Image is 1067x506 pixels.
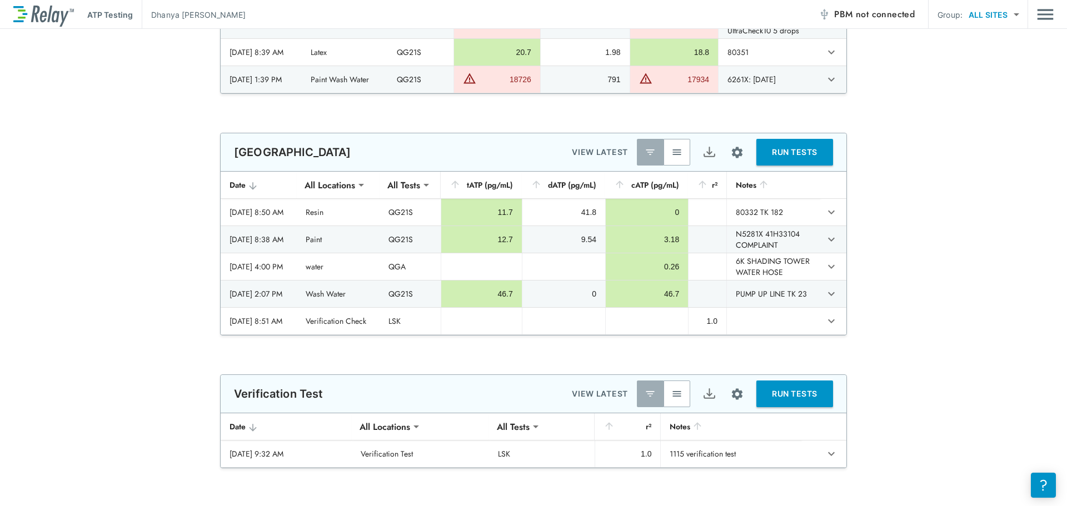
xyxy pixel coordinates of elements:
td: Wash Water [297,280,380,307]
button: expand row [822,312,841,330]
div: 791 [550,74,621,85]
div: 1.98 [550,47,621,58]
button: expand row [822,444,841,463]
div: tATP (pg/mL) [450,178,513,192]
p: Group: [938,9,963,21]
td: Verification Test [352,440,489,467]
p: Verification Test [234,387,323,400]
img: Latest [645,147,656,158]
p: Dhanya [PERSON_NAME] [151,9,246,21]
td: 80351 [718,39,819,66]
img: LuminUltra Relay [13,3,74,27]
div: 17934 [655,74,710,85]
div: Notes [670,420,792,433]
div: [DATE] 9:32 AM [230,448,343,459]
div: 3.18 [615,234,679,245]
td: 1115 verification test [660,440,801,467]
td: QG21S [380,280,441,307]
img: Warning [639,72,652,85]
button: Export [696,139,722,166]
div: [DATE] 8:38 AM [230,234,288,245]
table: sticky table [221,413,846,468]
div: 20.7 [463,47,531,58]
td: Verification Check [297,308,380,334]
button: expand row [822,70,841,89]
div: [DATE] 8:39 AM [230,47,293,58]
td: N5281X 41H33104 COMPLAINT [726,226,820,253]
th: Date [221,172,297,199]
button: RUN TESTS [756,139,833,166]
div: All Locations [352,415,418,438]
td: water [297,253,380,280]
div: r² [604,420,652,433]
td: QG21S [380,226,441,253]
td: LSK [380,308,441,334]
div: 46.7 [450,288,513,299]
td: QG21S [388,66,453,93]
img: View All [671,388,682,399]
div: 9.54 [531,234,596,245]
div: 1.0 [604,448,652,459]
button: Export [696,380,722,407]
button: Main menu [1037,4,1054,25]
th: Date [221,413,352,440]
td: 80332 TK 182 [726,199,820,226]
img: Settings Icon [730,146,744,159]
td: Resin [297,199,380,226]
div: All Tests [380,174,428,196]
span: not connected [856,8,915,21]
img: Warning [463,72,476,85]
div: 46.7 [615,288,679,299]
img: Offline Icon [819,9,830,20]
td: 6K SHADING TOWER WATER HOSE [726,253,820,280]
td: QG21S [388,39,453,66]
div: 12.7 [450,234,513,245]
td: 6261X: [DATE] [718,66,819,93]
div: r² [697,178,717,192]
div: [DATE] 1:39 PM [230,74,293,85]
img: View All [671,147,682,158]
div: Notes [736,178,811,192]
div: All Locations [297,174,363,196]
div: 11.7 [450,207,513,218]
div: [DATE] 2:07 PM [230,288,288,299]
button: RUN TESTS [756,380,833,407]
td: Paint Wash Water [302,66,388,93]
div: 1.0 [697,315,717,327]
img: Export Icon [702,146,716,159]
img: Settings Icon [730,387,744,401]
td: Paint [297,226,380,253]
button: expand row [822,284,841,303]
button: expand row [822,230,841,249]
img: Drawer Icon [1037,4,1054,25]
button: expand row [822,257,841,276]
button: Site setup [722,138,752,167]
button: expand row [822,203,841,222]
button: PBM not connected [814,3,919,26]
table: sticky table [221,172,846,335]
button: Site setup [722,379,752,409]
div: [DATE] 8:51 AM [230,315,288,327]
img: Export Icon [702,387,716,401]
div: 0.26 [615,261,679,272]
div: 18726 [479,74,531,85]
div: 0 [615,207,679,218]
p: [GEOGRAPHIC_DATA] [234,146,351,159]
div: [DATE] 8:50 AM [230,207,288,218]
iframe: Resource center [1031,473,1056,498]
div: 0 [531,288,596,299]
div: dATP (pg/mL) [531,178,596,192]
td: QGA [380,253,441,280]
td: QG21S [380,199,441,226]
button: expand row [822,43,841,62]
div: All Tests [489,415,537,438]
span: PBM [834,7,915,22]
div: cATP (pg/mL) [614,178,679,192]
p: ATP Testing [87,9,133,21]
div: 41.8 [531,207,596,218]
div: 18.8 [639,47,710,58]
p: VIEW LATEST [572,146,628,159]
img: Latest [645,388,656,399]
td: PUMP UP LINE TK 23 [726,280,820,307]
